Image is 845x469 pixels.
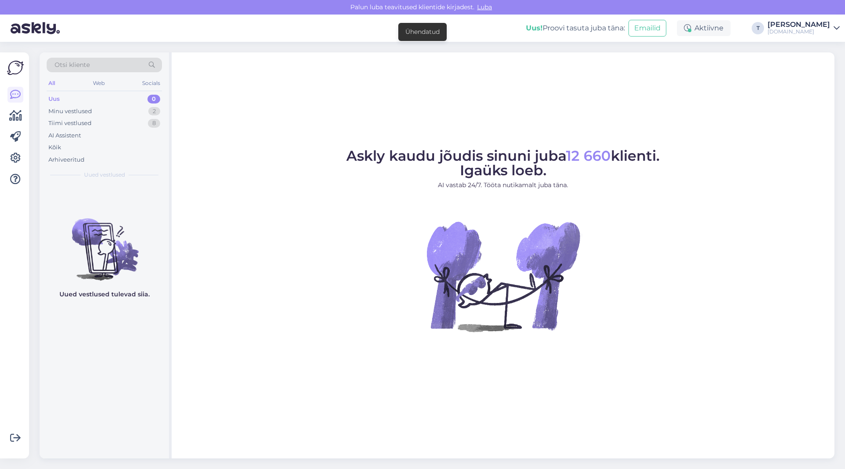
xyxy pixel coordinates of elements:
[148,119,160,128] div: 8
[677,20,731,36] div: Aktiivne
[48,155,84,164] div: Arhiveeritud
[346,181,660,190] p: AI vastab 24/7. Tööta nutikamalt juba täna.
[7,59,24,76] img: Askly Logo
[526,24,543,32] b: Uus!
[526,23,625,33] div: Proovi tasuta juba täna:
[47,78,57,89] div: All
[346,147,660,179] span: Askly kaudu jõudis sinuni juba klienti. Igaüks loeb.
[147,95,160,103] div: 0
[84,171,125,179] span: Uued vestlused
[48,131,81,140] div: AI Assistent
[148,107,160,116] div: 2
[48,119,92,128] div: Tiimi vestlused
[59,290,150,299] p: Uued vestlused tulevad siia.
[768,21,840,35] a: [PERSON_NAME][DOMAIN_NAME]
[40,203,169,282] img: No chats
[140,78,162,89] div: Socials
[48,107,92,116] div: Minu vestlused
[628,20,666,37] button: Emailid
[424,197,582,355] img: No Chat active
[405,27,440,37] div: Ühendatud
[48,143,61,152] div: Kõik
[768,28,830,35] div: [DOMAIN_NAME]
[768,21,830,28] div: [PERSON_NAME]
[48,95,60,103] div: Uus
[91,78,107,89] div: Web
[566,147,611,164] span: 12 660
[752,22,764,34] div: T
[55,60,90,70] span: Otsi kliente
[474,3,495,11] span: Luba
